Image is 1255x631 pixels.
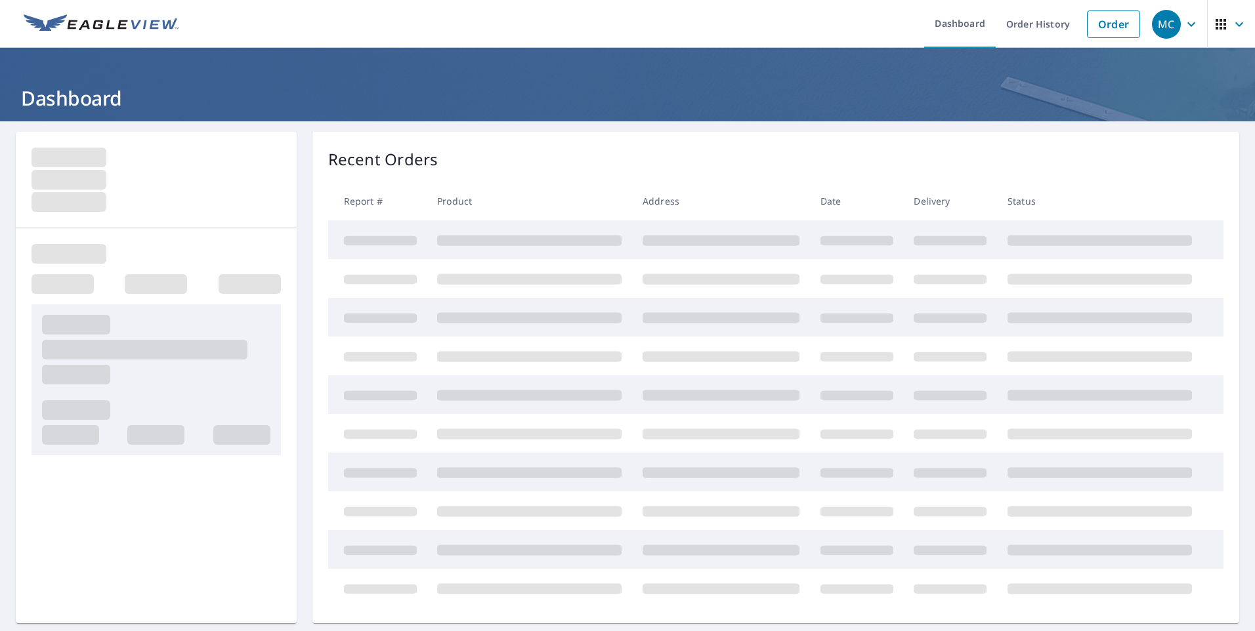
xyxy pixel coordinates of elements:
th: Address [632,182,810,220]
div: MC [1152,10,1181,39]
a: Order [1087,10,1140,38]
h1: Dashboard [16,85,1239,112]
img: EV Logo [24,14,179,34]
th: Delivery [903,182,997,220]
th: Status [997,182,1202,220]
th: Report # [328,182,427,220]
p: Recent Orders [328,148,438,171]
th: Product [427,182,632,220]
th: Date [810,182,904,220]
